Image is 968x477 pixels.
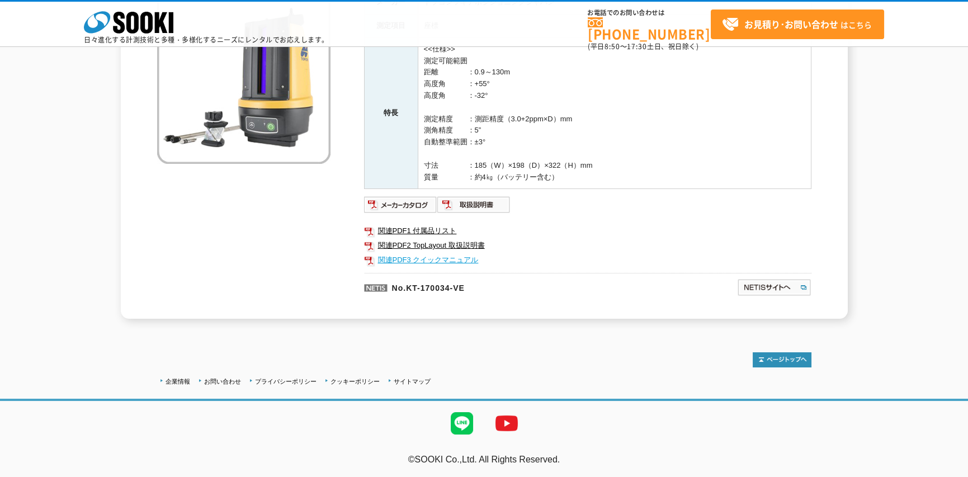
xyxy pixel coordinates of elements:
img: トップページへ [753,352,811,367]
p: No.KT-170034-VE [364,273,629,300]
a: 企業情報 [166,378,190,385]
td: <<仕様>> 測定可能範囲 距離 ：0.9～130m 高度角 ：+55° 高度角 ：-32° 測定精度 ：測距精度（3.0+2ppm×D）mm 測角精度 ：5” 自動整準範囲：±3° 寸法 ：1... [418,37,811,189]
span: 8:50 [605,41,620,51]
a: 関連PDF1 付属品リスト [364,224,811,238]
th: 特長 [364,37,418,189]
span: (平日 ～ 土日、祝日除く) [588,41,698,51]
strong: お見積り･お問い合わせ [744,17,838,31]
img: メーカーカタログ [364,196,437,214]
span: 17:30 [627,41,647,51]
a: 取扱説明書 [437,204,511,212]
a: テストMail [925,466,968,476]
p: 日々進化する計測技術と多種・多様化するニーズにレンタルでお応えします。 [84,36,329,43]
a: 関連PDF3 クイックマニュアル [364,253,811,267]
img: NETISサイトへ [737,278,811,296]
a: サイトマップ [394,378,431,385]
a: [PHONE_NUMBER] [588,17,711,40]
a: お問い合わせ [204,378,241,385]
img: LINE [440,401,484,446]
span: はこちら [722,16,872,33]
a: プライバシーポリシー [255,378,317,385]
a: メーカーカタログ [364,204,437,212]
span: お電話でのお問い合わせは [588,10,711,16]
img: YouTube [484,401,529,446]
a: 関連PDF2 TopLayout 取扱説明書 [364,238,811,253]
a: お見積り･お問い合わせはこちら [711,10,884,39]
img: 取扱説明書 [437,196,511,214]
a: クッキーポリシー [330,378,380,385]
